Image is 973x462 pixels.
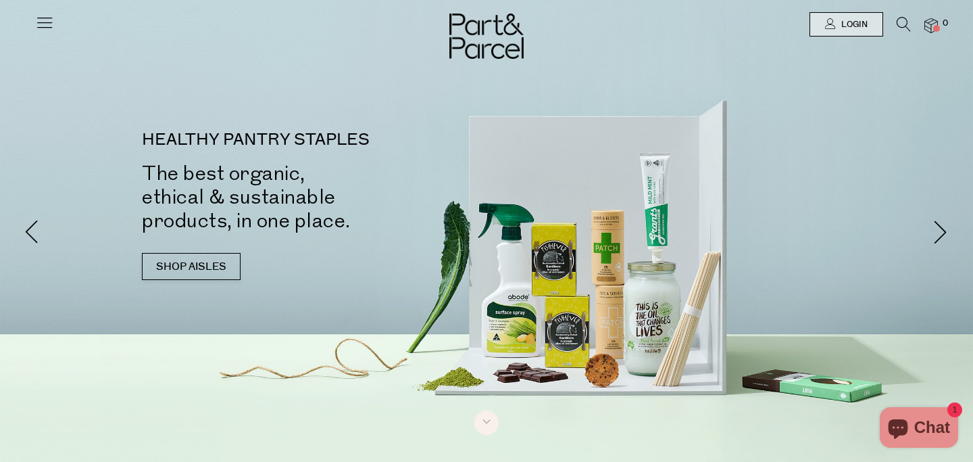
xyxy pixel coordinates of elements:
span: 0 [939,18,951,30]
a: Login [809,12,883,37]
a: SHOP AISLES [142,253,241,280]
img: Part&Parcel [449,14,524,59]
p: HEALTHY PANTRY STAPLES [142,132,507,148]
span: Login [838,19,868,30]
h2: The best organic, ethical & sustainable products, in one place. [142,162,507,233]
inbox-online-store-chat: Shopify online store chat [876,407,962,451]
a: 0 [924,18,938,32]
